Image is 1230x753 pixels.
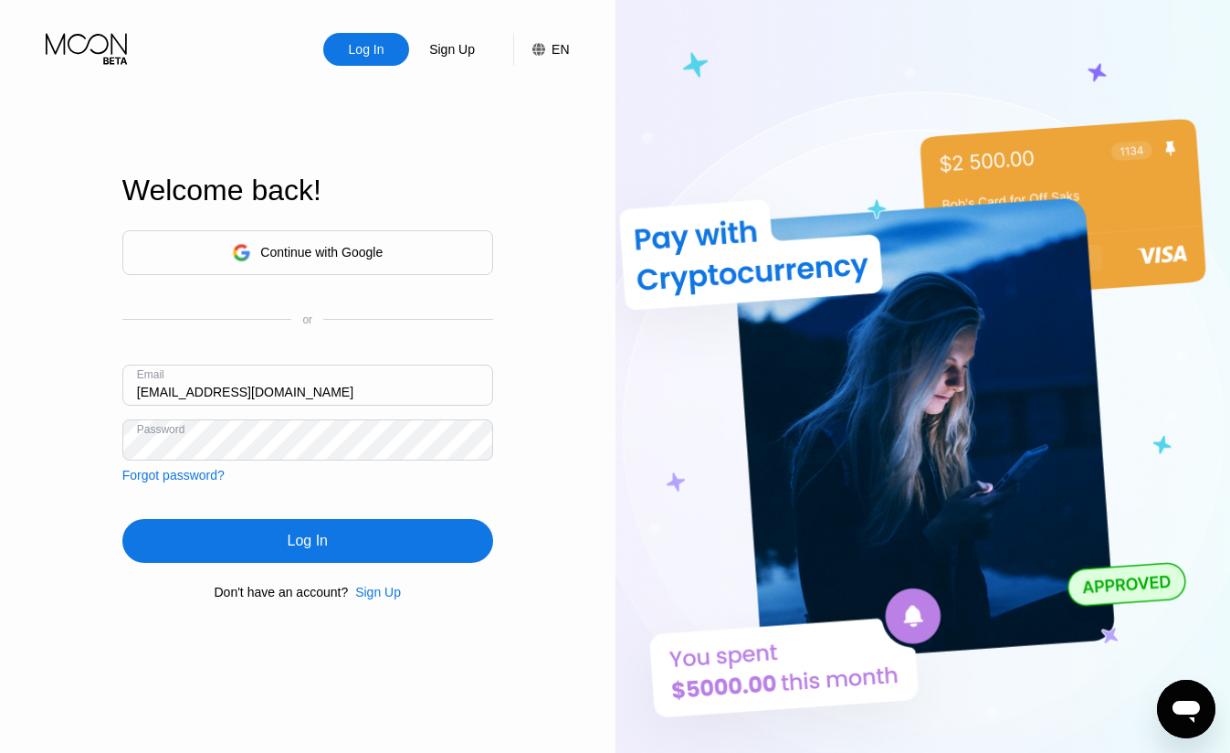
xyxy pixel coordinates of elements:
[427,40,477,58] div: Sign Up
[260,245,383,260] div: Continue with Google
[552,42,569,57] div: EN
[122,174,493,207] div: Welcome back!
[122,468,225,483] div: Forgot password?
[288,532,328,550] div: Log In
[355,585,401,599] div: Sign Up
[137,368,164,381] div: Email
[122,519,493,563] div: Log In
[348,585,401,599] div: Sign Up
[513,33,569,66] div: EN
[302,313,312,326] div: or
[347,40,386,58] div: Log In
[409,33,495,66] div: Sign Up
[323,33,409,66] div: Log In
[122,230,493,275] div: Continue with Google
[215,585,349,599] div: Don't have an account?
[1157,680,1215,738] iframe: Button to launch messaging window
[137,423,185,436] div: Password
